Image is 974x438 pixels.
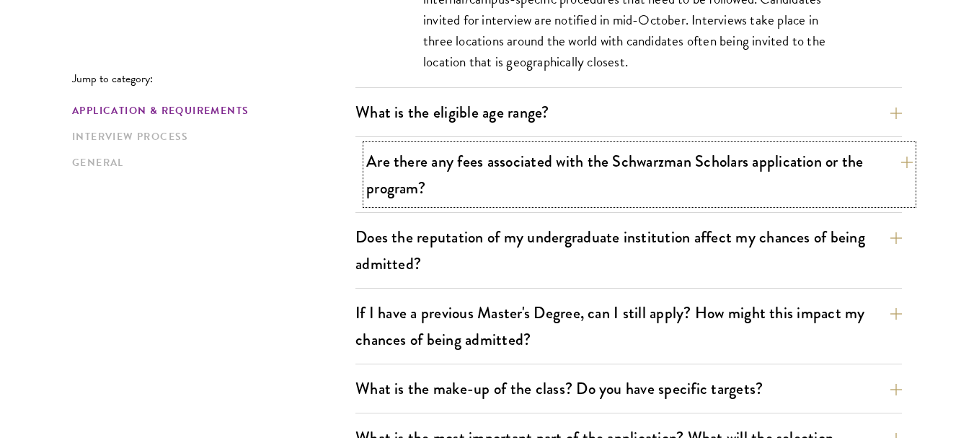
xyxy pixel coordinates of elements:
button: What is the eligible age range? [355,96,902,128]
a: General [72,155,347,170]
a: Application & Requirements [72,103,347,118]
a: Interview Process [72,129,347,144]
button: If I have a previous Master's Degree, can I still apply? How might this impact my chances of bein... [355,297,902,356]
button: Does the reputation of my undergraduate institution affect my chances of being admitted? [355,221,902,280]
p: Jump to category: [72,72,355,85]
button: What is the make-up of the class? Do you have specific targets? [355,372,902,405]
button: Are there any fees associated with the Schwarzman Scholars application or the program? [366,145,913,204]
